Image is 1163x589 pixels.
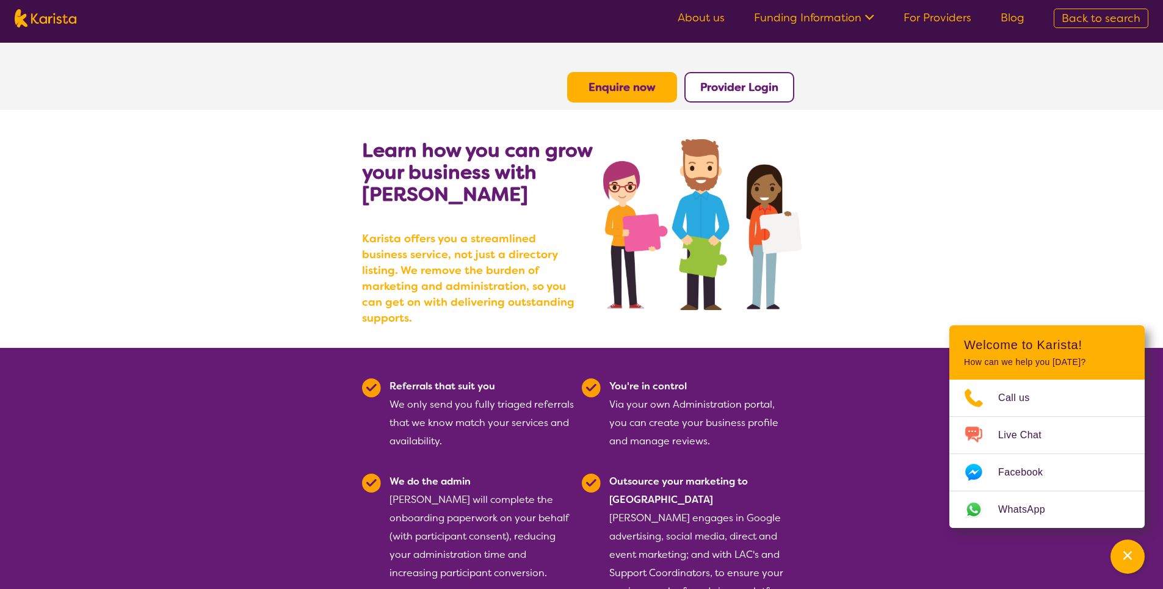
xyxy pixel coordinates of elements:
a: Enquire now [589,80,656,95]
a: For Providers [904,10,971,25]
div: Via your own Administration portal, you can create your business profile and manage reviews. [609,377,794,450]
b: Referrals that suit you [389,380,495,392]
span: WhatsApp [998,500,1060,519]
span: Back to search [1062,11,1140,26]
img: Tick [362,474,381,493]
div: We only send you fully triaged referrals that we know match your services and availability. [389,377,574,450]
a: Funding Information [754,10,874,25]
div: Channel Menu [949,325,1145,528]
ul: Choose channel [949,380,1145,528]
b: Outsource your marketing to [GEOGRAPHIC_DATA] [609,475,748,506]
button: Enquire now [567,72,677,103]
a: Blog [1001,10,1024,25]
button: Provider Login [684,72,794,103]
b: We do the admin [389,475,471,488]
p: How can we help you [DATE]? [964,357,1130,367]
a: Back to search [1054,9,1148,28]
span: Facebook [998,463,1057,482]
img: Tick [362,378,381,397]
b: Learn how you can grow your business with [PERSON_NAME] [362,137,592,207]
img: Karista logo [15,9,76,27]
img: Tick [582,474,601,493]
img: Tick [582,378,601,397]
a: Web link opens in a new tab. [949,491,1145,528]
span: Call us [998,389,1045,407]
img: grow your business with Karista [603,139,801,310]
b: You're in control [609,380,687,392]
button: Channel Menu [1110,540,1145,574]
a: About us [678,10,725,25]
a: Provider Login [700,80,778,95]
span: Live Chat [998,426,1056,444]
b: Karista offers you a streamlined business service, not just a directory listing. We remove the bu... [362,231,582,326]
h2: Welcome to Karista! [964,338,1130,352]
